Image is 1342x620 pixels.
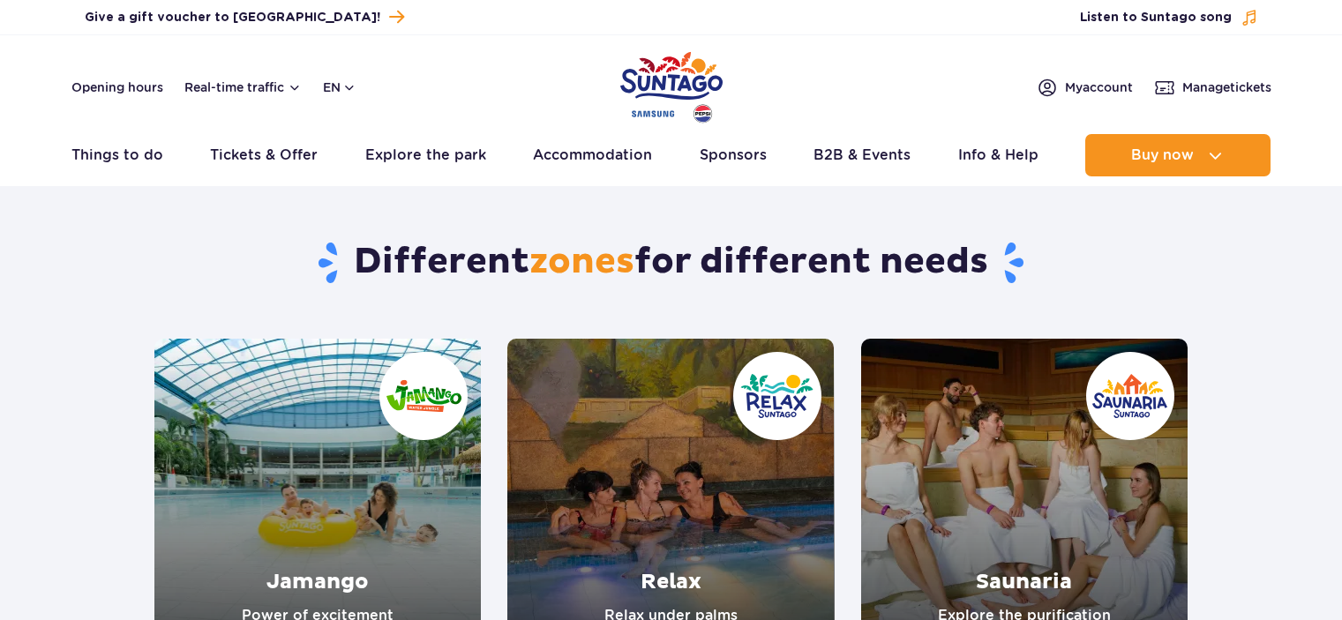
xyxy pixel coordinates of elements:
a: Tickets & Offer [210,134,318,176]
a: Things to do [71,134,163,176]
button: en [323,78,356,96]
a: B2B & Events [813,134,911,176]
a: Accommodation [533,134,652,176]
a: Sponsors [700,134,767,176]
span: Manage tickets [1182,78,1271,96]
a: Opening hours [71,78,163,96]
a: Info & Help [958,134,1038,176]
a: Explore the park [365,134,486,176]
a: Give a gift voucher to [GEOGRAPHIC_DATA]! [85,5,404,29]
span: My account [1065,78,1133,96]
button: Listen to Suntago song [1080,9,1258,26]
a: Myaccount [1037,77,1133,98]
span: zones [529,240,634,284]
a: Park of Poland [620,44,723,125]
span: Buy now [1131,147,1194,163]
h1: Different for different needs [154,240,1188,286]
button: Real-time traffic [184,80,302,94]
span: Listen to Suntago song [1080,9,1232,26]
button: Buy now [1085,134,1271,176]
a: Managetickets [1154,77,1271,98]
span: Give a gift voucher to [GEOGRAPHIC_DATA]! [85,9,380,26]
